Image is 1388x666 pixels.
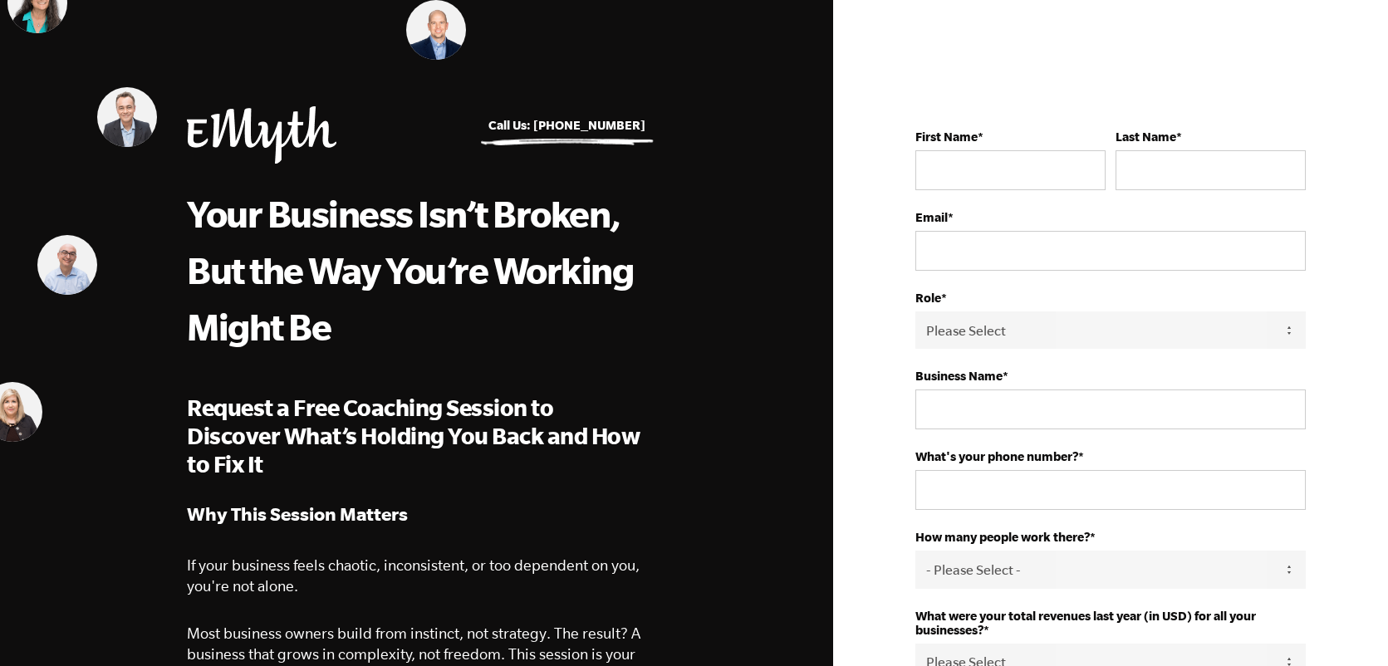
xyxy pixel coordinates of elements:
[187,106,336,164] img: EMyth
[915,609,1256,637] strong: What were your total revenues last year (in USD) for all your businesses?
[915,369,1003,383] strong: Business Name
[187,556,640,595] span: If your business feels chaotic, inconsistent, or too dependent on you, you're not alone.
[97,87,157,147] img: Nick Lawler, EMyth Business Coach
[915,130,978,144] strong: First Name
[1305,586,1388,666] iframe: Chat Widget
[187,394,640,477] span: Request a Free Coaching Session to Discover What’s Holding You Back and How to Fix It
[915,530,1090,544] strong: How many people work there?
[1116,130,1176,144] strong: Last Name
[915,291,941,305] strong: Role
[915,210,948,224] strong: Email
[915,449,1078,463] strong: What's your phone number?
[187,193,633,347] span: Your Business Isn’t Broken, But the Way You’re Working Might Be
[187,503,408,524] strong: Why This Session Matters
[488,118,645,132] a: Call Us: [PHONE_NUMBER]
[37,235,97,295] img: Shachar Perlman, EMyth Business Coach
